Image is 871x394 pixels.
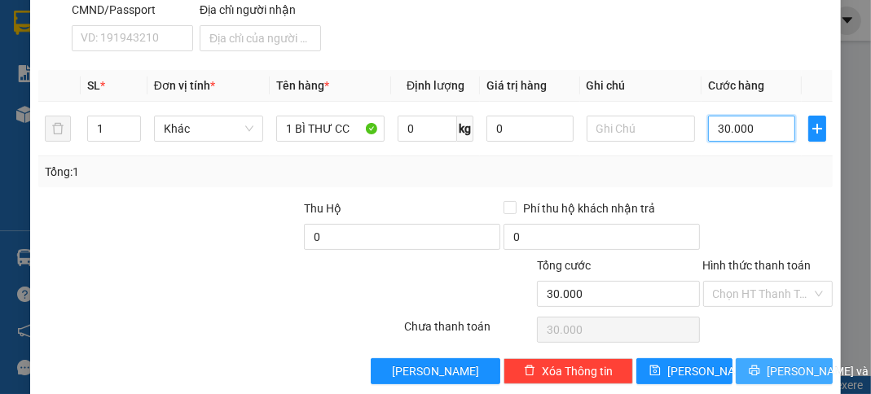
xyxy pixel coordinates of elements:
[504,358,633,384] button: deleteXóa Thông tin
[649,365,661,378] span: save
[45,163,337,181] div: Tổng: 1
[72,1,193,19] div: CMND/Passport
[587,116,696,142] input: Ghi Chú
[200,25,321,51] input: Địa chỉ của người nhận
[276,79,329,92] span: Tên hàng
[371,358,500,384] button: [PERSON_NAME]
[154,79,215,92] span: Đơn vị tính
[276,116,385,142] input: VD: Bàn, Ghế
[580,70,702,102] th: Ghi chú
[392,362,479,380] span: [PERSON_NAME]
[457,116,473,142] span: kg
[703,259,812,272] label: Hình thức thanh toán
[164,116,253,141] span: Khác
[486,79,547,92] span: Giá trị hàng
[537,259,591,272] span: Tổng cước
[636,358,732,384] button: save[PERSON_NAME]
[736,358,832,384] button: printer[PERSON_NAME] và In
[517,199,662,217] span: Phí thu hộ khách nhận trả
[524,365,535,378] span: delete
[304,202,341,215] span: Thu Hộ
[407,79,464,92] span: Định lượng
[542,362,613,380] span: Xóa Thông tin
[808,116,826,142] button: plus
[667,362,754,380] span: [PERSON_NAME]
[708,79,764,92] span: Cước hàng
[403,317,535,346] div: Chưa thanh toán
[486,116,573,142] input: 0
[200,1,321,19] div: Địa chỉ người nhận
[749,365,760,378] span: printer
[809,122,825,135] span: plus
[87,79,100,92] span: SL
[45,116,71,142] button: delete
